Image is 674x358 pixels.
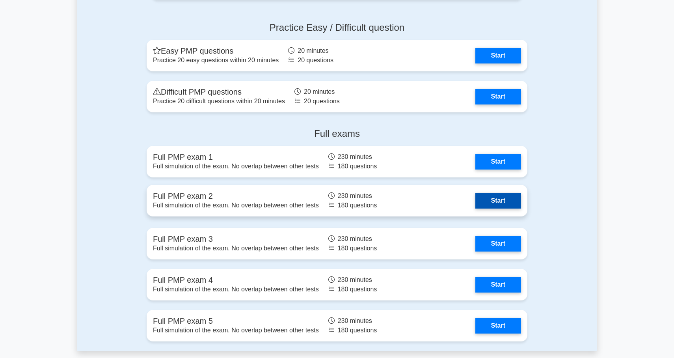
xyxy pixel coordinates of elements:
[475,89,521,104] a: Start
[475,193,521,209] a: Start
[475,318,521,334] a: Start
[475,48,521,63] a: Start
[475,236,521,252] a: Start
[147,22,527,34] h4: Practice Easy / Difficult question
[475,277,521,293] a: Start
[147,128,527,140] h4: Full exams
[475,154,521,170] a: Start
